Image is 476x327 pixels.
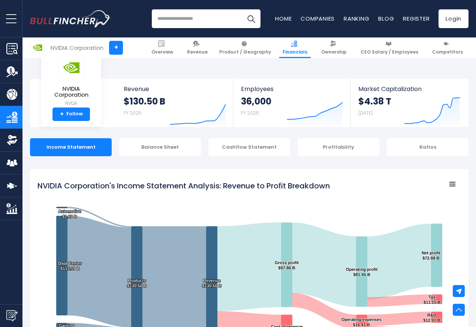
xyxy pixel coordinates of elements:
[151,49,173,55] span: Overview
[241,85,343,93] span: Employees
[30,10,111,27] a: Go to homepage
[124,110,142,116] small: FY 2025
[234,79,350,127] a: Employees 36,000 FY 2025
[60,111,64,118] strong: +
[423,313,440,323] text: R&D $12.91 B
[241,96,271,107] strong: 36,000
[341,317,382,327] text: Operating expenses $16.41 B
[298,138,379,156] div: Profitability
[208,138,290,156] div: Cashflow Statement
[429,37,466,58] a: Competitors
[187,49,208,55] span: Revenue
[378,15,394,22] a: Blog
[358,110,373,116] small: [DATE]
[51,43,103,52] div: NVIDIA Corporation
[219,49,271,55] span: Product / Geography
[346,267,378,277] text: Operating profit $81.45 B
[6,134,18,146] img: Ownership
[119,138,201,156] div: Balance Sheet
[279,37,311,58] a: Financials
[301,15,335,22] a: Companies
[357,37,422,58] a: CEO Salary / Employees
[109,41,123,55] a: +
[432,49,463,55] span: Competitors
[358,96,391,107] strong: $4.38 T
[424,295,440,305] text: Tax $11.15 B
[387,138,469,156] div: Ratios
[116,79,234,127] a: Revenue $130.50 B FY 2025
[58,55,84,80] img: NVDA logo
[30,40,45,55] img: NVDA logo
[358,85,460,93] span: Market Capitalization
[47,86,95,98] span: NVIDIA Corporation
[403,15,430,22] a: Register
[321,49,347,55] span: Ownership
[58,261,82,271] text: Data Center $115.19 B
[318,37,350,58] a: Ownership
[47,100,95,107] small: NVDA
[184,37,211,58] a: Revenue
[127,278,147,288] text: Products $130.50 B
[439,9,469,28] a: Login
[241,110,259,116] small: FY 2025
[30,10,111,27] img: Bullfincher logo
[275,15,292,22] a: Home
[124,96,165,107] strong: $130.50 B
[242,9,260,28] button: Search
[148,37,177,58] a: Overview
[47,55,96,108] a: NVIDIA Corporation NVDA
[283,49,307,55] span: Financials
[58,209,81,219] text: Automotive $1.69 B
[361,49,418,55] span: CEO Salary / Employees
[351,79,468,127] a: Market Capitalization $4.38 T [DATE]
[124,85,226,93] span: Revenue
[52,108,90,121] a: +Follow
[422,251,440,260] text: Net profit $72.88 B
[344,15,369,22] a: Ranking
[275,260,299,270] text: Gross profit $97.86 B
[216,37,274,58] a: Product / Geography
[30,138,112,156] div: Income Statement
[37,181,330,191] tspan: NVIDIA Corporation's Income Statement Analysis: Revenue to Profit Breakdown
[202,278,222,288] text: Revenue $130.50 B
